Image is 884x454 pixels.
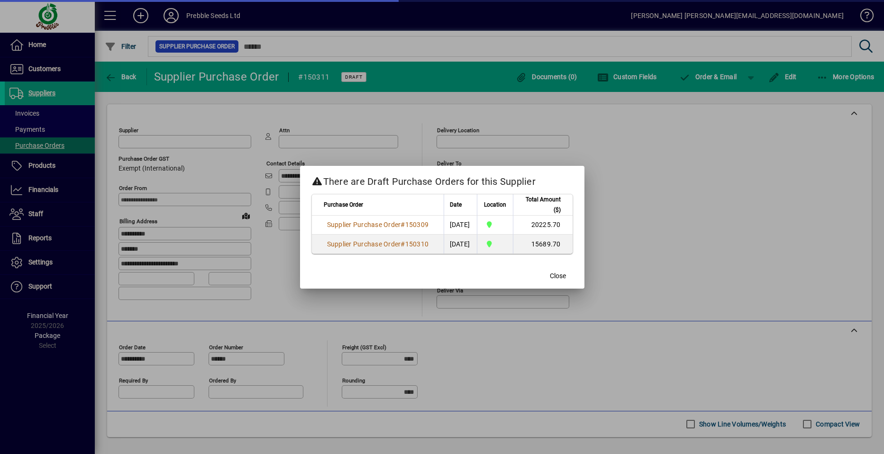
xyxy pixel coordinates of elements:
span: # [401,221,405,228]
td: [DATE] [444,216,477,235]
span: CHRISTCHURCH [483,239,507,249]
span: CHRISTCHURCH [483,219,507,230]
button: Close [543,268,573,285]
h2: There are Draft Purchase Orders for this Supplier [300,166,584,193]
span: Date [450,200,462,210]
a: Supplier Purchase Order#150310 [324,239,432,249]
td: [DATE] [444,235,477,254]
td: 20225.70 [513,216,573,235]
span: 150309 [405,221,429,228]
span: # [401,240,405,248]
span: Purchase Order [324,200,363,210]
span: Supplier Purchase Order [327,240,401,248]
span: Close [550,271,566,281]
span: Supplier Purchase Order [327,221,401,228]
td: 15689.70 [513,235,573,254]
span: Location [484,200,506,210]
a: Supplier Purchase Order#150309 [324,219,432,230]
span: 150310 [405,240,429,248]
span: Total Amount ($) [519,194,561,215]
